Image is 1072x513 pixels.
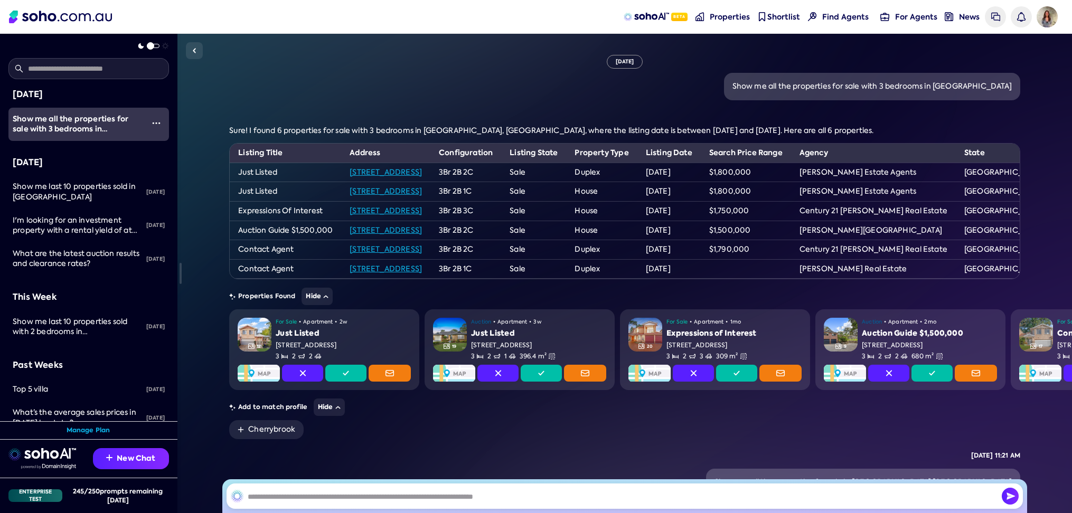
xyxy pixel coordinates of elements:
[566,144,637,163] th: Property Type
[701,240,791,260] td: $1,790,000
[701,182,791,202] td: $1,800,000
[430,240,501,260] td: 3Br 2B 2C
[13,407,142,428] div: What’s the average sales prices in 2024 by state?
[430,163,501,182] td: 3Br 2B 2C
[433,365,475,382] img: Map
[444,343,450,349] img: Gallery Icon
[8,378,142,401] a: Top 5 villa
[501,144,566,163] th: Listing State
[911,352,934,361] span: 680 m²
[637,201,701,221] td: [DATE]
[683,352,695,361] span: 2
[1030,343,1037,349] img: Gallery Icon
[142,406,169,430] div: [DATE]
[350,206,422,215] a: [STREET_ADDRESS]
[566,259,637,279] td: Duplex
[647,344,653,349] span: 20
[230,201,341,221] td: Expressions Of Interest
[471,341,606,350] div: [STREET_ADDRESS]
[8,310,142,344] a: Show me last 10 properties sold with 2 bedrooms in [GEOGRAPHIC_DATA] [GEOGRAPHIC_DATA]
[666,341,802,350] div: [STREET_ADDRESS]
[671,13,688,21] span: Beta
[67,487,169,505] div: 245 / 250 prompts remaining [DATE]
[637,182,701,202] td: [DATE]
[815,309,1005,390] a: PropertyGallery Icon9Auction•Apartment•2moAuction Guide $1,500,000[STREET_ADDRESS]3Bedrooms2Bathr...
[471,318,491,326] span: Auction
[529,318,531,326] span: •
[971,451,1020,460] div: [DATE] 11:21 AM
[991,12,1000,21] img: messages icon
[566,163,637,182] td: Duplex
[566,240,637,260] td: Duplex
[477,353,483,359] img: Bedrooms
[791,240,956,260] td: Century 21 [PERSON_NAME] Real Estate
[824,318,858,351] img: Property
[791,221,956,240] td: [PERSON_NAME][GEOGRAPHIC_DATA]
[13,182,136,202] span: Show me last 10 properties sold in [GEOGRAPHIC_DATA]
[1011,6,1032,27] a: Notifications
[230,144,341,163] th: Listing Title
[701,201,791,221] td: $1,750,000
[142,378,169,401] div: [DATE]
[188,44,201,57] img: Sidebar toggle icon
[8,209,142,242] a: I'm looking for an investment property with a rental yield of at least 4% or higher
[350,244,422,254] a: [STREET_ADDRESS]
[862,328,997,339] div: Auction Guide $1,500,000
[9,11,112,23] img: Soho Logo
[230,221,341,240] td: Auction Guide $1,500,000
[689,353,695,359] img: Bathrooms
[13,317,127,357] span: Show me last 10 properties sold with 2 bedrooms in [GEOGRAPHIC_DATA] [GEOGRAPHIC_DATA]
[757,12,766,21] img: shortlist-nav icon
[425,309,615,390] a: PropertyGallery Icon19Auction•Apartment•3wJust Listed[STREET_ADDRESS]3Bedrooms2Bathrooms1Carspots...
[350,186,422,196] a: [STREET_ADDRESS]
[895,352,907,361] span: 2
[1037,6,1058,27] img: Avatar of Isabelle dB
[298,353,305,359] img: Bathrooms
[566,201,637,221] td: House
[276,318,297,326] span: For Sale
[13,290,165,304] div: This Week
[106,454,112,461] img: Recommendation icon
[471,352,483,361] span: 3
[229,420,304,439] a: Cherrybrook
[340,318,347,326] span: 2w
[956,259,1052,279] td: [GEOGRAPHIC_DATA]
[13,114,144,135] div: Show me all the properties for sale with 3 bedrooms in cherry brook nsw
[533,318,541,326] span: 3w
[292,352,304,361] span: 2
[1002,488,1019,505] button: Send
[13,407,136,427] span: What’s the average sales prices in [DATE] by state?
[152,119,161,127] img: More icon
[231,490,243,502] img: SohoAI logo black
[229,398,1020,416] div: Add to match profile
[690,318,692,326] span: •
[13,215,137,245] span: I'm looking for an investment property with a rental yield of at least 4% or higher
[257,344,261,349] span: 12
[302,288,333,305] button: Hide
[956,182,1052,202] td: [GEOGRAPHIC_DATA]
[13,384,142,395] div: Top 5 villa
[13,317,142,337] div: Show me last 10 properties sold with 2 bedrooms in Sydney NSW
[299,318,301,326] span: •
[730,318,741,326] span: 1mo
[1002,488,1019,505] img: Send icon
[230,182,341,202] td: Just Listed
[1017,12,1026,21] img: bell icon
[628,365,671,382] img: Map
[229,288,1020,305] div: Properties Found
[8,489,62,502] div: Enterprise Test
[430,182,501,202] td: 3Br 2B 1C
[13,156,165,169] div: [DATE]
[13,358,165,372] div: Past Weeks
[920,318,922,326] span: •
[607,55,643,69] div: [DATE]
[350,225,422,235] a: [STREET_ADDRESS]
[956,144,1052,163] th: State
[791,182,956,202] td: [PERSON_NAME] Estate Agents
[230,240,341,260] td: Contact Agent
[8,448,76,461] img: sohoai logo
[895,12,937,22] span: For Agents
[350,167,422,177] a: [STREET_ADDRESS]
